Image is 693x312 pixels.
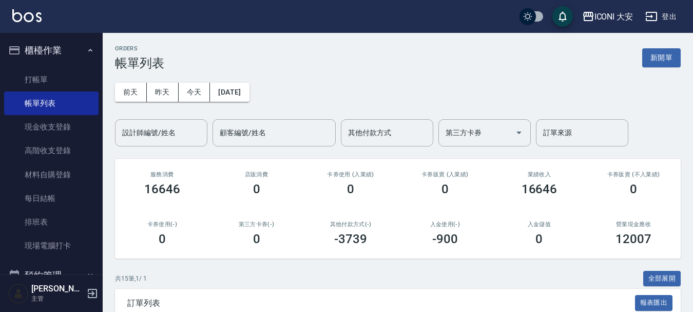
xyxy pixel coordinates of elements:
h2: ORDERS [115,45,164,52]
h2: 卡券販賣 (入業績) [410,171,480,178]
button: 預約管理 [4,262,99,289]
p: 共 15 筆, 1 / 1 [115,274,147,283]
h3: -900 [432,232,458,246]
a: 帳單列表 [4,91,99,115]
h3: 服務消費 [127,171,197,178]
h3: 帳單列表 [115,56,164,70]
h3: 12007 [615,232,651,246]
h2: 卡券使用(-) [127,221,197,228]
a: 報表匯出 [635,298,673,307]
a: 每日結帳 [4,187,99,210]
h3: 16646 [144,182,180,196]
h2: 卡券販賣 (不入業績) [599,171,668,178]
h3: 16646 [522,182,557,196]
button: 全部展開 [643,271,681,287]
a: 排班表 [4,210,99,234]
button: 前天 [115,83,147,102]
a: 打帳單 [4,68,99,91]
h5: [PERSON_NAME] [31,284,84,294]
button: 報表匯出 [635,295,673,311]
h3: 0 [441,182,449,196]
a: 高階收支登錄 [4,139,99,162]
button: 新開單 [642,48,681,67]
div: ICONI 大安 [594,10,633,23]
img: Logo [12,9,42,22]
button: 今天 [179,83,210,102]
button: Open [511,124,527,141]
h3: 0 [535,232,543,246]
h3: 0 [630,182,637,196]
button: [DATE] [210,83,249,102]
h2: 卡券使用 (入業績) [316,171,386,178]
button: 昨天 [147,83,179,102]
h2: 店販消費 [222,171,292,178]
a: 現金收支登錄 [4,115,99,139]
button: save [552,6,573,27]
h2: 入金使用(-) [410,221,480,228]
button: 櫃檯作業 [4,37,99,64]
button: ICONI 大安 [578,6,638,27]
h2: 第三方卡券(-) [222,221,292,228]
img: Person [8,283,29,304]
a: 新開單 [642,52,681,62]
span: 訂單列表 [127,298,635,308]
p: 主管 [31,294,84,303]
button: 登出 [641,7,681,26]
h2: 業績收入 [505,171,574,178]
h3: 0 [347,182,354,196]
h2: 入金儲值 [505,221,574,228]
h2: 其他付款方式(-) [316,221,386,228]
h3: -3739 [334,232,367,246]
a: 材料自購登錄 [4,163,99,187]
h3: 0 [253,182,260,196]
h2: 營業現金應收 [599,221,668,228]
a: 現場電腦打卡 [4,234,99,258]
h3: 0 [253,232,260,246]
h3: 0 [159,232,166,246]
